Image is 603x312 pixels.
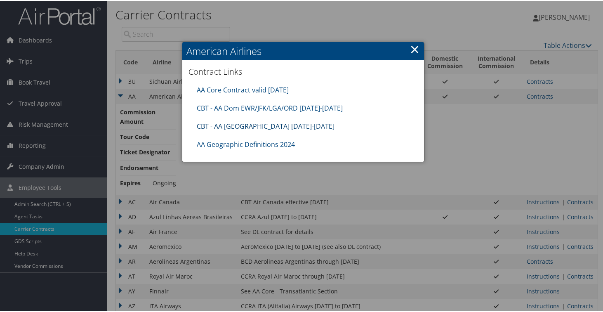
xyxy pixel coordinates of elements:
a: CBT - AA Dom EWR/JFK/LGA/ORD [DATE]-[DATE] [197,103,343,112]
h3: Contract Links [188,65,418,77]
h2: American Airlines [182,41,424,59]
a: AA Geographic Definitions 2024 [197,139,295,148]
a: AA Core Contract valid [DATE] [197,85,289,94]
a: × [410,40,419,57]
a: CBT - AA [GEOGRAPHIC_DATA] [DATE]-[DATE] [197,121,334,130]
